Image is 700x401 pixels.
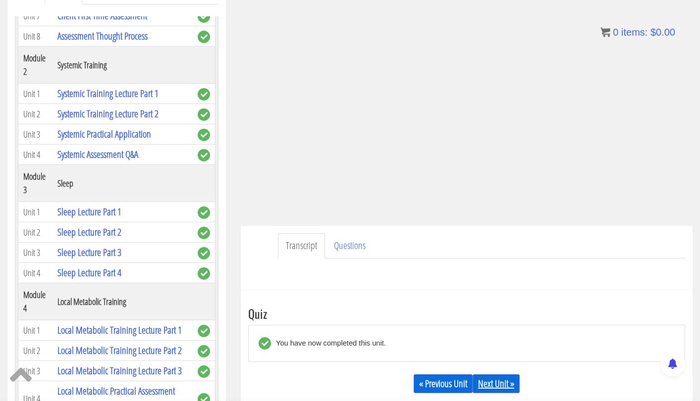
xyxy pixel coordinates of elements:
[57,266,121,279] a: Sleep Lecture Part 4
[248,307,685,320] h3: Quiz
[271,337,386,350] div: You have now completed this unit.
[57,107,159,120] a: Systemic Training Lecture Part 2
[326,233,374,258] a: Questions
[473,374,520,393] a: Next Unit »
[198,365,210,378] span: complete
[414,374,473,393] a: « Previous Unit
[198,247,210,259] span: complete
[57,127,151,141] a: Systemic Practical Application
[53,47,193,84] th: Systemic Training
[198,345,210,357] span: complete
[198,31,210,43] span: complete
[621,27,647,38] span: items:
[198,325,210,337] span: complete
[198,129,210,141] span: complete
[18,165,53,202] th: Module 3
[57,225,121,239] a: Sleep Lecture Part 2
[198,149,210,161] span: complete
[198,10,210,23] span: complete
[18,145,53,165] td: Unit 4
[57,148,138,161] a: Systemic Assessment Q&A
[198,206,210,219] span: complete
[18,263,53,283] td: Unit 4
[57,87,159,100] a: Systemic Training Lecture Part 1
[198,267,210,280] span: complete
[18,320,53,341] td: Unit 1
[600,27,675,38] a: 0 items: $0.00
[650,27,656,38] span: $
[57,323,182,337] a: Local Metabolic Training Lecture Part 1
[650,27,675,38] bdi: 0.00
[600,27,610,37] img: icon11.png
[18,124,53,145] td: Unit 3
[198,88,210,100] span: complete
[198,227,210,239] span: complete
[18,283,53,320] th: Module 4
[18,243,53,263] td: Unit 3
[57,364,182,377] a: Local Metabolic Training Lecture Part 3
[18,6,53,26] td: Unit 7
[53,283,193,320] th: Local Metabolic Training
[613,27,618,38] span: 0
[57,344,182,357] a: Local Metabolic Training Lecture Part 2
[18,341,53,361] td: Unit 2
[18,202,53,222] td: Unit 1
[278,233,325,258] a: Transcript
[18,26,53,47] td: Unit 8
[57,246,121,259] a: Sleep Lecture Part 3
[198,108,210,121] span: complete
[57,205,121,218] a: Sleep Lecture Part 1
[18,222,53,243] td: Unit 2
[53,165,193,202] th: Sleep
[18,84,53,104] td: Unit 1
[18,104,53,124] td: Unit 2
[57,29,148,43] a: Assessment Thought Process
[18,47,53,84] th: Module 2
